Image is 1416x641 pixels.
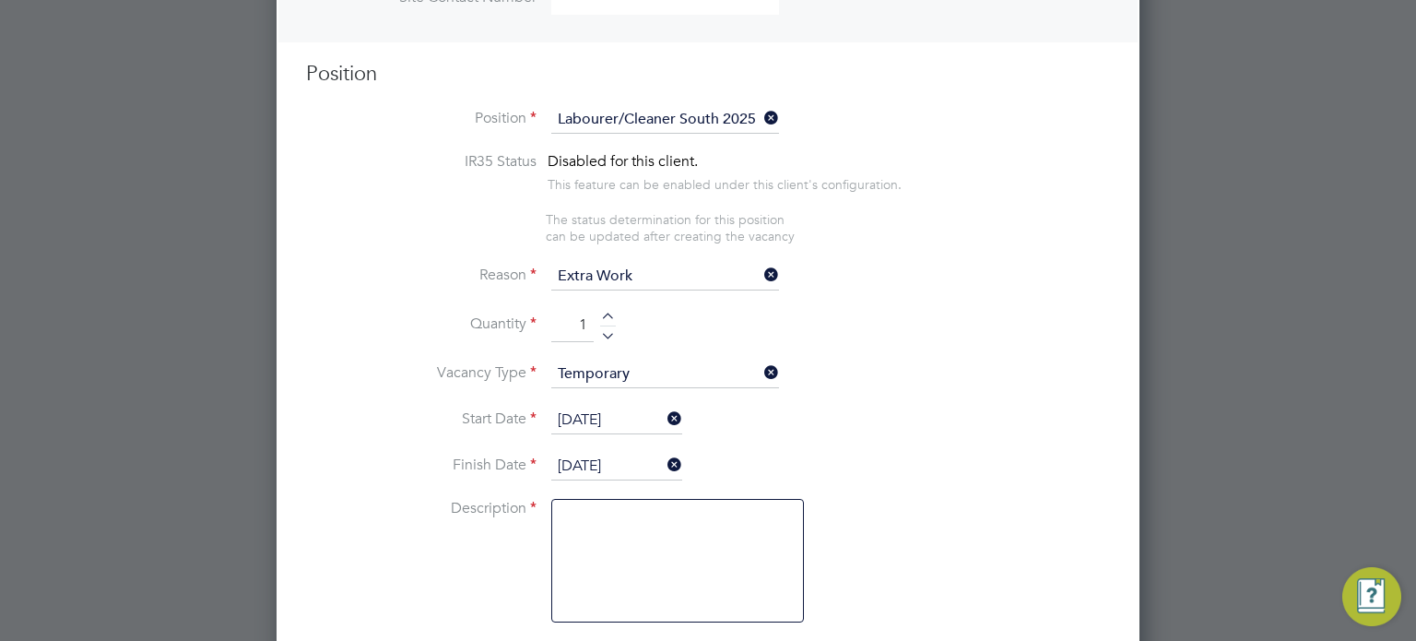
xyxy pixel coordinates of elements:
[306,61,1110,88] h3: Position
[306,109,537,128] label: Position
[548,152,698,171] span: Disabled for this client.
[551,361,779,388] input: Select one
[306,456,537,475] label: Finish Date
[546,211,795,244] span: The status determination for this position can be updated after creating the vacancy
[551,407,682,434] input: Select one
[306,499,537,518] label: Description
[551,106,779,134] input: Search for...
[1342,567,1401,626] button: Engage Resource Center
[551,263,779,291] input: Select one
[551,453,682,481] input: Select one
[548,172,902,193] div: This feature can be enabled under this client's configuration.
[306,266,537,285] label: Reason
[306,315,537,334] label: Quantity
[306,152,537,172] label: IR35 Status
[306,363,537,383] label: Vacancy Type
[306,410,537,429] label: Start Date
